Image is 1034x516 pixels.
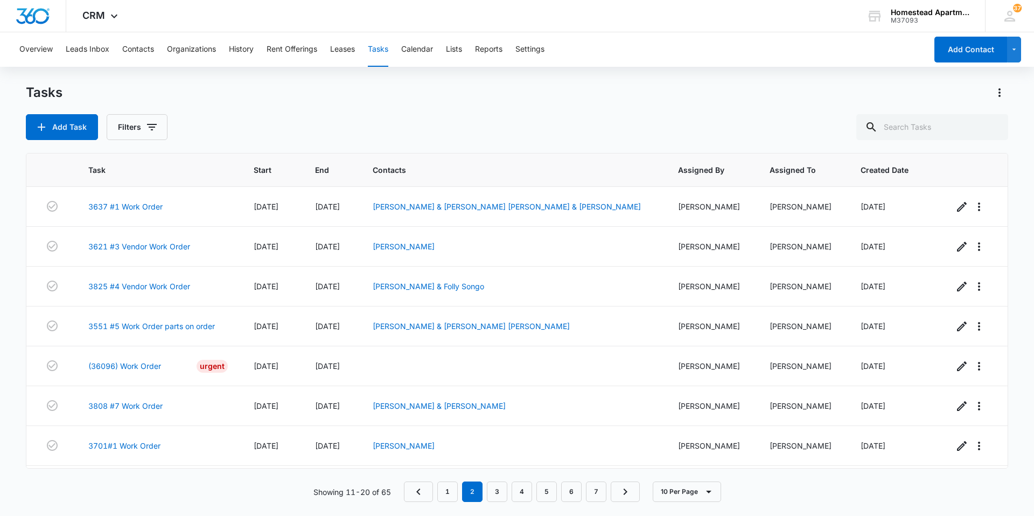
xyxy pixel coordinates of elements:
[404,482,640,502] nav: Pagination
[254,441,278,450] span: [DATE]
[770,201,835,212] div: [PERSON_NAME]
[254,361,278,371] span: [DATE]
[861,164,912,176] span: Created Date
[88,320,215,332] a: 3551 #5 Work Order parts on order
[66,32,109,67] button: Leads Inbox
[678,241,743,252] div: [PERSON_NAME]
[487,482,507,502] a: Page 3
[861,361,885,371] span: [DATE]
[891,8,969,17] div: account name
[197,360,228,373] div: Urgent
[88,440,160,451] a: 3701#1 Work Order
[401,32,433,67] button: Calendar
[770,440,835,451] div: [PERSON_NAME]
[437,482,458,502] a: Page 1
[678,320,743,332] div: [PERSON_NAME]
[770,281,835,292] div: [PERSON_NAME]
[586,482,606,502] a: Page 7
[19,32,53,67] button: Overview
[315,164,331,176] span: End
[770,360,835,372] div: [PERSON_NAME]
[611,482,640,502] a: Next Page
[330,32,355,67] button: Leases
[678,201,743,212] div: [PERSON_NAME]
[536,482,557,502] a: Page 5
[678,281,743,292] div: [PERSON_NAME]
[991,84,1008,101] button: Actions
[315,242,340,251] span: [DATE]
[861,202,885,211] span: [DATE]
[653,482,721,502] button: 10 Per Page
[861,441,885,450] span: [DATE]
[315,441,340,450] span: [DATE]
[770,400,835,412] div: [PERSON_NAME]
[861,322,885,331] span: [DATE]
[1013,4,1022,12] div: notifications count
[678,360,743,372] div: [PERSON_NAME]
[678,440,743,451] div: [PERSON_NAME]
[26,114,98,140] button: Add Task
[254,401,278,410] span: [DATE]
[88,201,163,212] a: 3637 #1 Work Order
[315,322,340,331] span: [DATE]
[88,241,190,252] a: 3621 #3 Vendor Work Order
[861,282,885,291] span: [DATE]
[512,482,532,502] a: Page 4
[368,32,388,67] button: Tasks
[934,37,1007,62] button: Add Contact
[107,114,167,140] button: Filters
[88,164,212,176] span: Task
[446,32,462,67] button: Lists
[770,320,835,332] div: [PERSON_NAME]
[770,164,819,176] span: Assigned To
[254,164,274,176] span: Start
[315,202,340,211] span: [DATE]
[373,242,435,251] a: [PERSON_NAME]
[167,32,216,67] button: Organizations
[861,242,885,251] span: [DATE]
[122,32,154,67] button: Contacts
[1013,4,1022,12] span: 37
[561,482,582,502] a: Page 6
[678,164,728,176] span: Assigned By
[861,401,885,410] span: [DATE]
[462,482,483,502] em: 2
[515,32,544,67] button: Settings
[254,322,278,331] span: [DATE]
[267,32,317,67] button: Rent Offerings
[26,85,62,101] h1: Tasks
[373,282,484,291] a: [PERSON_NAME] & Folly Songo
[373,441,435,450] a: [PERSON_NAME]
[88,281,190,292] a: 3825 #4 Vendor Work Order
[313,486,391,498] p: Showing 11-20 of 65
[254,282,278,291] span: [DATE]
[770,241,835,252] div: [PERSON_NAME]
[891,17,969,24] div: account id
[315,401,340,410] span: [DATE]
[373,164,637,176] span: Contacts
[254,242,278,251] span: [DATE]
[88,360,161,372] a: (36096) Work Order
[254,202,278,211] span: [DATE]
[315,361,340,371] span: [DATE]
[373,322,570,331] a: [PERSON_NAME] & [PERSON_NAME] [PERSON_NAME]
[373,202,641,211] a: [PERSON_NAME] & [PERSON_NAME] [PERSON_NAME] & [PERSON_NAME]
[475,32,502,67] button: Reports
[229,32,254,67] button: History
[315,282,340,291] span: [DATE]
[404,482,433,502] a: Previous Page
[678,400,743,412] div: [PERSON_NAME]
[373,401,506,410] a: [PERSON_NAME] & [PERSON_NAME]
[88,400,163,412] a: 3808 #7 Work Order
[82,10,105,21] span: CRM
[856,114,1008,140] input: Search Tasks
